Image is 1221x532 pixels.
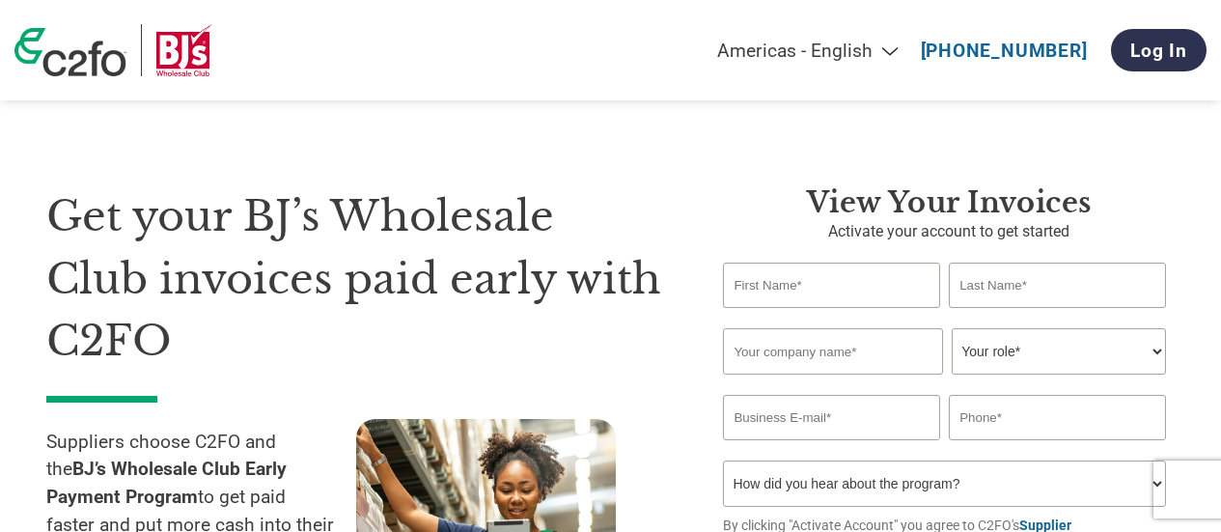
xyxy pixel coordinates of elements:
[156,24,212,76] img: BJ’s Wholesale Club
[46,458,287,508] strong: BJ’s Wholesale Club Early Payment Program
[949,442,1165,453] div: Inavlid Phone Number
[723,377,1165,387] div: Invalid company name or company name is too long
[723,328,942,375] input: Your company name*
[949,310,1165,321] div: Invalid last name or last name is too long
[949,263,1165,308] input: Last Name*
[921,40,1088,62] a: [PHONE_NUMBER]
[1111,29,1207,71] a: Log In
[14,28,126,76] img: c2fo logo
[723,185,1175,220] h3: View Your Invoices
[46,185,665,373] h1: Get your BJ’s Wholesale Club invoices paid early with C2FO
[723,220,1175,243] p: Activate your account to get started
[723,310,939,321] div: Invalid first name or first name is too long
[952,328,1165,375] select: Title/Role
[723,395,939,440] input: Invalid Email format
[723,263,939,308] input: First Name*
[723,442,939,453] div: Inavlid Email Address
[949,395,1165,440] input: Phone*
